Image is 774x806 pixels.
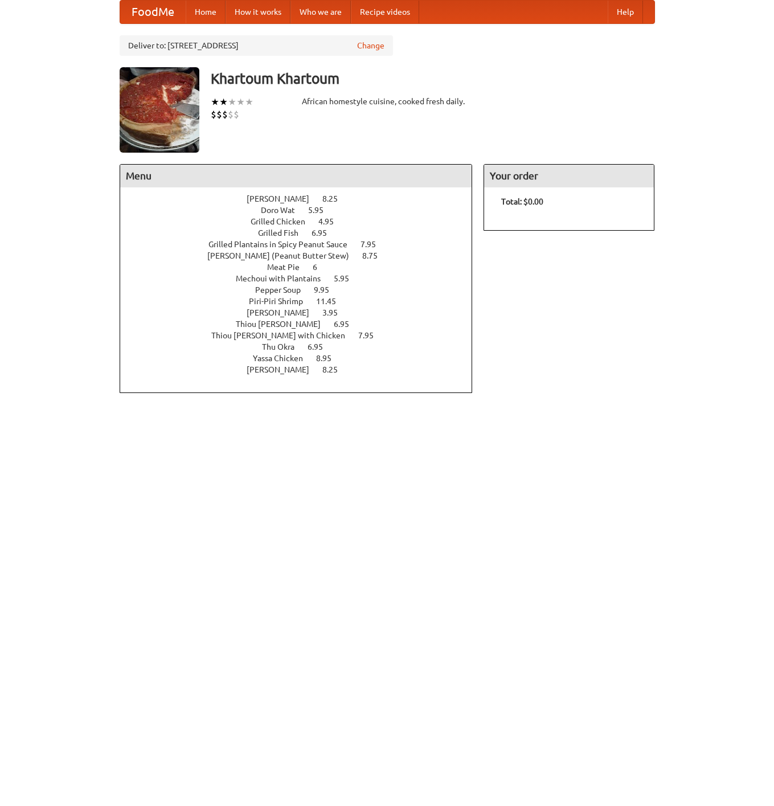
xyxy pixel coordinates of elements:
a: Meat Pie 6 [267,263,338,272]
a: Who we are [290,1,351,23]
span: Grilled Plantains in Spicy Peanut Sauce [208,240,359,249]
span: Pepper Soup [255,285,312,294]
a: Grilled Chicken 4.95 [251,217,355,226]
a: [PERSON_NAME] (Peanut Butter Stew) 8.75 [207,251,399,260]
a: Pepper Soup 9.95 [255,285,350,294]
a: How it works [226,1,290,23]
a: Yassa Chicken 8.95 [253,354,353,363]
span: 8.25 [322,194,349,203]
li: $ [228,108,234,121]
h4: Menu [120,165,472,187]
span: [PERSON_NAME] [247,365,321,374]
a: Home [186,1,226,23]
a: FoodMe [120,1,186,23]
span: 7.95 [361,240,387,249]
span: 11.45 [316,297,347,306]
li: ★ [219,96,228,108]
span: 6.95 [312,228,338,238]
span: Thiou [PERSON_NAME] with Chicken [211,331,357,340]
span: Thiou [PERSON_NAME] [236,320,332,329]
a: Thu Okra 6.95 [262,342,344,351]
div: African homestyle cuisine, cooked fresh daily. [302,96,473,107]
li: $ [222,108,228,121]
a: Grilled Plantains in Spicy Peanut Sauce 7.95 [208,240,397,249]
span: Grilled Chicken [251,217,317,226]
span: 8.25 [322,365,349,374]
a: Change [357,40,384,51]
a: [PERSON_NAME] 8.25 [247,365,359,374]
img: angular.jpg [120,67,199,153]
a: Mechoui with Plantains 5.95 [236,274,370,283]
a: [PERSON_NAME] 3.95 [247,308,359,317]
span: 3.95 [322,308,349,317]
span: Grilled Fish [258,228,310,238]
a: Piri-Piri Shrimp 11.45 [249,297,357,306]
a: Help [608,1,643,23]
h3: Khartoum Khartoum [211,67,655,90]
span: [PERSON_NAME] (Peanut Butter Stew) [207,251,361,260]
span: Mechoui with Plantains [236,274,332,283]
a: Doro Wat 5.95 [261,206,345,215]
a: Thiou [PERSON_NAME] 6.95 [236,320,370,329]
span: 8.75 [362,251,389,260]
span: Meat Pie [267,263,311,272]
a: Grilled Fish 6.95 [258,228,348,238]
span: 9.95 [314,285,341,294]
div: Deliver to: [STREET_ADDRESS] [120,35,393,56]
li: $ [216,108,222,121]
span: 6 [313,263,329,272]
span: Thu Okra [262,342,306,351]
span: 5.95 [308,206,335,215]
li: ★ [228,96,236,108]
li: ★ [211,96,219,108]
a: [PERSON_NAME] 8.25 [247,194,359,203]
li: ★ [236,96,245,108]
li: $ [211,108,216,121]
span: 5.95 [334,274,361,283]
li: $ [234,108,239,121]
a: Thiou [PERSON_NAME] with Chicken 7.95 [211,331,395,340]
span: 6.95 [334,320,361,329]
h4: Your order [484,165,654,187]
a: Recipe videos [351,1,419,23]
span: Piri-Piri Shrimp [249,297,314,306]
span: Doro Wat [261,206,306,215]
li: ★ [245,96,253,108]
span: 4.95 [318,217,345,226]
span: [PERSON_NAME] [247,308,321,317]
span: Yassa Chicken [253,354,314,363]
span: 8.95 [316,354,343,363]
span: 7.95 [358,331,385,340]
span: [PERSON_NAME] [247,194,321,203]
span: 6.95 [308,342,334,351]
b: Total: $0.00 [501,197,543,206]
